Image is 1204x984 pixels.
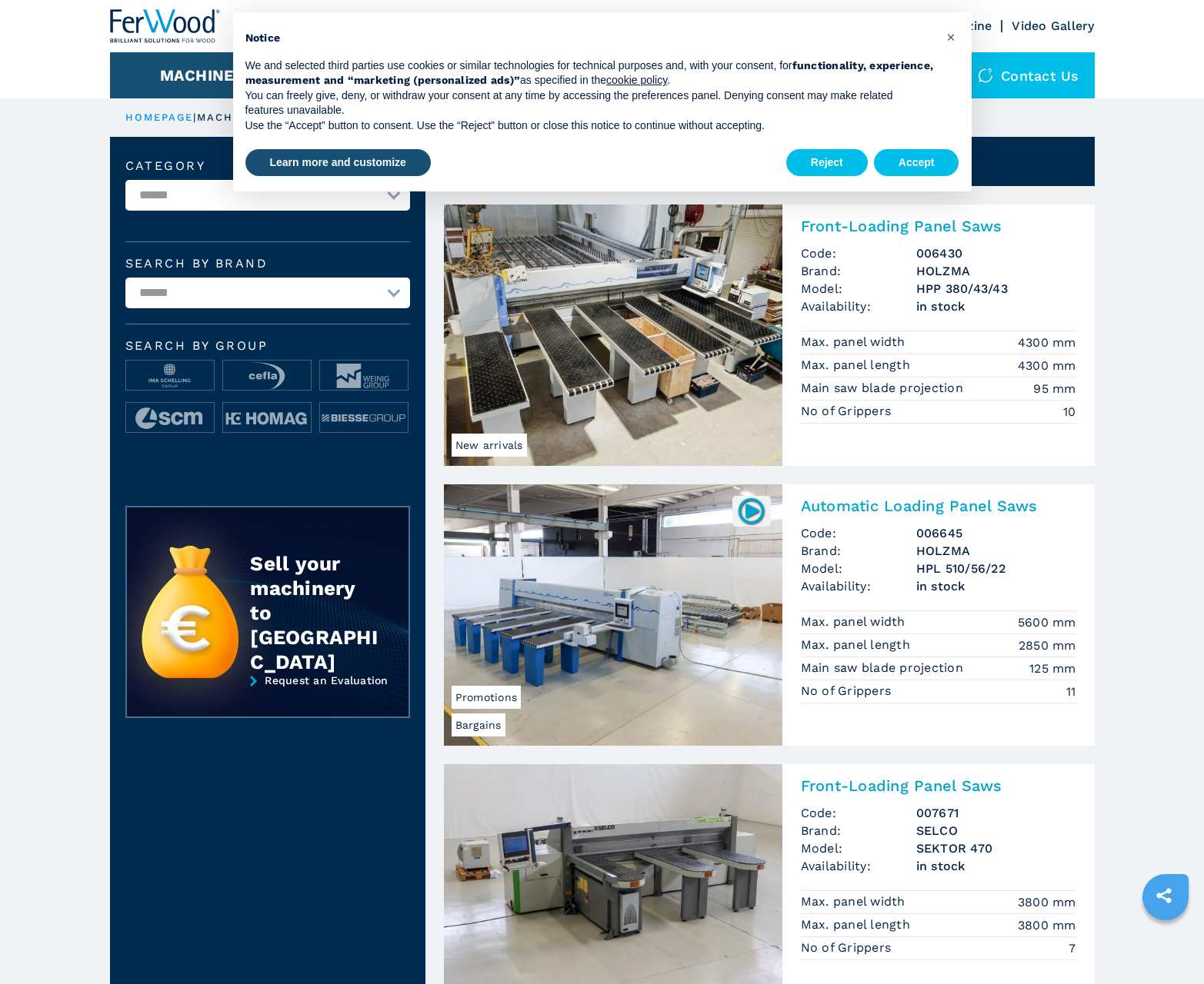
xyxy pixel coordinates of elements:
img: Contact us [978,68,993,83]
span: in stock [916,298,1076,315]
h3: HPL 510/56/22 [916,560,1076,577]
img: image [223,403,311,434]
span: in stock [916,577,1076,595]
em: 4300 mm [1018,357,1076,374]
p: We and selected third parties use cookies or similar technologies for technical purposes and, wit... [245,58,935,88]
h2: Front-Loading Panel Saws [801,776,1076,795]
em: 5600 mm [1018,613,1076,631]
span: Availability: [801,577,916,595]
img: image [223,361,311,391]
p: Max. panel length [801,916,915,933]
em: 95 mm [1033,380,1076,397]
img: Ferwood [110,9,221,43]
img: 006645 [736,496,766,526]
span: | [193,111,196,123]
button: Close this notice [939,25,964,49]
em: 10 [1063,403,1076,421]
span: Search by group [125,340,410,352]
button: Accept [874,149,959,177]
label: Search by brand [125,258,410,270]
span: Code: [801,524,916,542]
a: Video Gallery [1012,18,1094,33]
span: Brand: [801,822,916,839]
em: 3800 mm [1018,893,1076,911]
iframe: Chat [1139,915,1192,972]
h3: SEKTOR 470 [916,839,1076,857]
p: Main saw blade projection [801,660,968,676]
span: in stock [916,857,1076,875]
span: Model: [801,839,916,857]
p: No of Grippers [801,683,895,700]
button: Machines [160,66,245,85]
p: Main saw blade projection [801,380,968,397]
h3: SELCO [916,822,1076,839]
strong: functionality, experience, measurement and “marketing (personalized ads)” [245,59,934,87]
a: sharethis [1145,876,1183,915]
img: Automatic Loading Panel Saws HOLZMA HPL 510/56/22 [444,484,782,746]
img: image [320,361,408,391]
em: 11 [1066,683,1076,700]
p: No of Grippers [801,403,895,420]
button: Reject [786,149,868,177]
a: Automatic Loading Panel Saws HOLZMA HPL 510/56/22BargainsPromotions006645Automatic Loading Panel ... [444,484,1095,746]
h3: HOLZMA [916,262,1076,280]
span: × [946,28,956,46]
h2: Front-Loading Panel Saws [801,217,1076,235]
em: 4300 mm [1018,334,1076,351]
em: 125 mm [1029,660,1076,677]
span: Model: [801,560,916,577]
p: Max. panel width [801,613,909,630]
p: Max. panel length [801,637,915,653]
img: image [320,403,408,434]
em: 3800 mm [1018,916,1076,934]
span: Code: [801,804,916,822]
h3: 006645 [916,524,1076,542]
span: Code: [801,244,916,262]
a: Front-Loading Panel Saws HOLZMA HPP 380/43/43New arrivalsFront-Loading Panel SawsCode:006430Brand... [444,204,1095,466]
span: Bargains [452,713,505,736]
span: Model: [801,280,916,298]
img: Front-Loading Panel Saws HOLZMA HPP 380/43/43 [444,204,782,466]
span: Brand: [801,542,916,560]
span: New arrivals [452,434,527,457]
div: Contact us [962,52,1095,98]
em: 2850 mm [1019,637,1076,654]
span: Promotions [452,686,522,709]
p: You can freely give, deny, or withdraw your consent at any time by accessing the preferences pane... [245,88,935,118]
button: Learn more and customize [245,149,431,177]
div: Sell your machinery to [GEOGRAPHIC_DATA] [250,551,378,674]
h3: HPP 380/43/43 [916,280,1076,298]
p: machines [197,111,263,125]
h2: Notice [245,31,935,46]
span: Availability: [801,857,916,875]
a: Request an Evaluation [125,674,410,730]
label: Category [125,160,410,172]
h3: HOLZMA [916,542,1076,560]
img: image [126,403,214,434]
em: 7 [1069,939,1076,957]
p: Use the “Accept” button to consent. Use the “Reject” button or close this notice to continue with... [245,118,935,134]
a: HOMEPAGE [125,111,194,123]
h2: Automatic Loading Panel Saws [801,497,1076,515]
p: No of Grippers [801,939,895,956]
span: Brand: [801,262,916,280]
p: Max. panel width [801,334,909,351]
h3: 006430 [916,244,1076,262]
p: Max. panel length [801,357,915,374]
span: Availability: [801,298,916,315]
h3: 007671 [916,804,1076,822]
img: image [126,361,214,391]
a: cookie policy [606,74,667,86]
p: Max. panel width [801,893,909,910]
